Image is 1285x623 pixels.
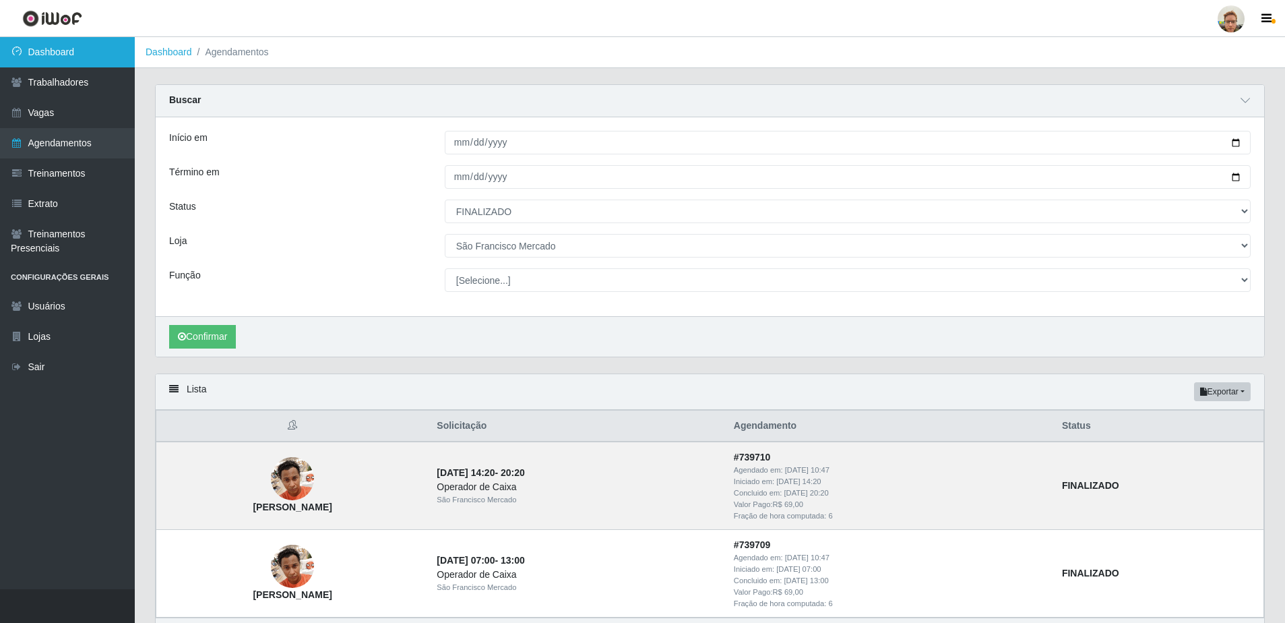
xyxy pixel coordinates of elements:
div: Fração de hora computada: 6 [734,510,1046,522]
strong: - [437,555,524,566]
strong: # 739709 [734,539,771,550]
div: Iniciado em: [734,476,1046,487]
div: São Francisco Mercado [437,582,717,593]
label: Término em [169,165,220,179]
div: Concluido em: [734,487,1046,499]
time: [DATE] 13:00 [784,576,828,585]
strong: # 739710 [734,452,771,463]
input: 00/00/0000 [445,131,1251,154]
div: Agendado em: [734,465,1046,476]
img: Alessandro Paulo da Silva [271,450,314,508]
a: Dashboard [146,47,192,57]
nav: breadcrumb [135,37,1285,68]
div: Lista [156,374,1264,410]
time: [DATE] 14:20 [776,477,821,485]
div: Operador de Caixa [437,480,717,494]
div: São Francisco Mercado [437,494,717,506]
time: [DATE] 10:47 [785,466,829,474]
strong: Buscar [169,94,201,105]
time: [DATE] 10:47 [785,554,829,562]
img: Alessandro Paulo da Silva [271,538,314,595]
time: [DATE] 07:00 [776,565,821,573]
th: Agendamento [726,411,1054,442]
strong: - [437,467,524,478]
strong: [PERSON_NAME] [253,502,332,512]
strong: FINALIZADO [1062,568,1119,578]
label: Status [169,200,196,214]
th: Status [1054,411,1264,442]
li: Agendamentos [192,45,269,59]
label: Início em [169,131,208,145]
input: 00/00/0000 [445,165,1251,189]
div: Fração de hora computada: 6 [734,598,1046,610]
time: [DATE] 14:20 [437,467,495,478]
label: Função [169,268,201,283]
button: Confirmar [169,325,236,349]
img: CoreUI Logo [22,10,82,27]
time: [DATE] 07:00 [437,555,495,566]
div: Iniciado em: [734,564,1046,575]
time: 20:20 [501,467,525,478]
label: Loja [169,234,187,248]
div: Agendado em: [734,552,1046,564]
time: 13:00 [501,555,525,566]
strong: [PERSON_NAME] [253,589,332,600]
button: Exportar [1194,382,1251,401]
th: Solicitação [429,411,725,442]
div: Valor Pago: R$ 69,00 [734,587,1046,598]
div: Valor Pago: R$ 69,00 [734,499,1046,510]
div: Operador de Caixa [437,568,717,582]
strong: FINALIZADO [1062,480,1119,491]
div: Concluido em: [734,575,1046,587]
time: [DATE] 20:20 [784,489,828,497]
